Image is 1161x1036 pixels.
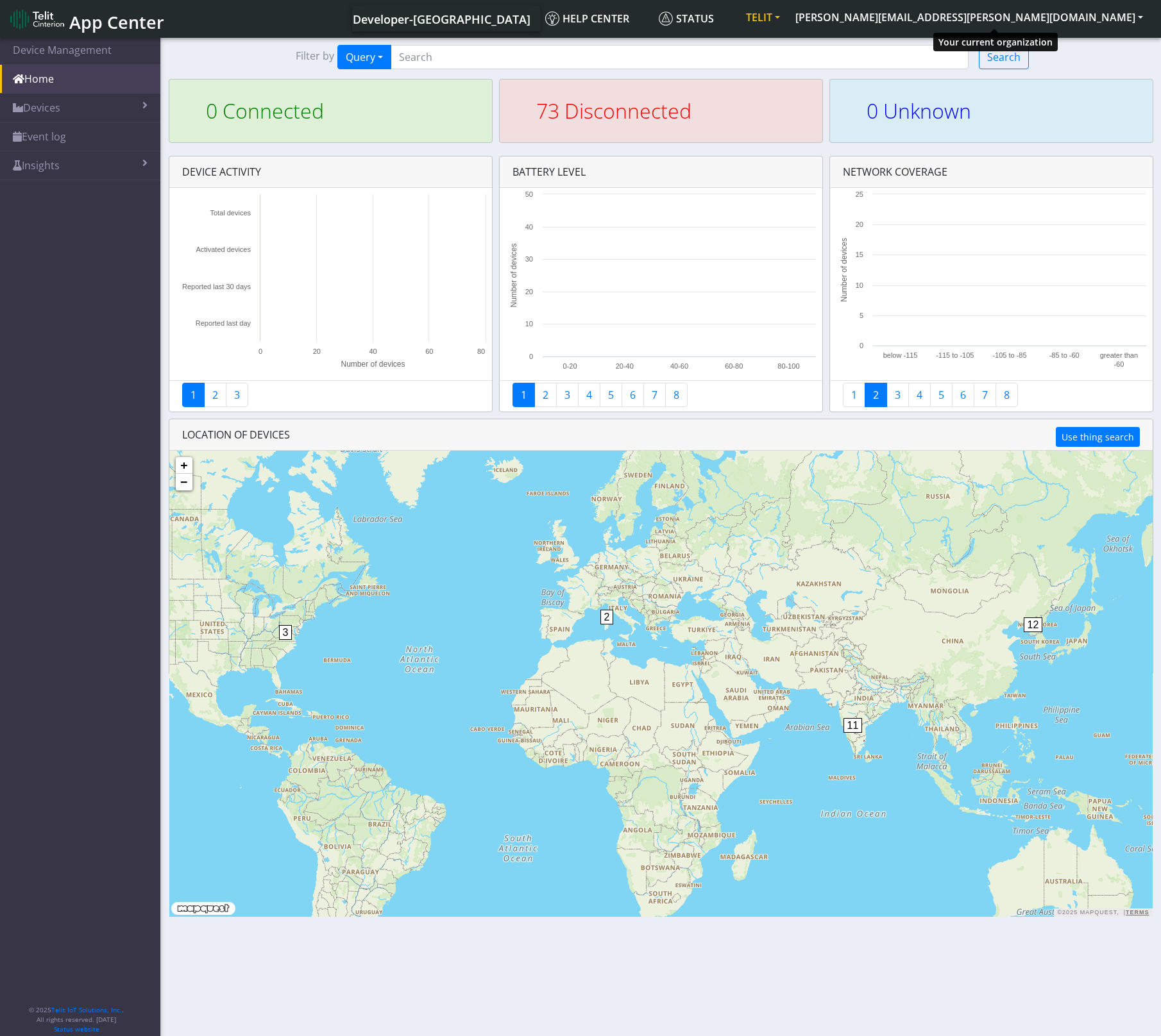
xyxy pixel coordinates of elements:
[226,383,248,407] a: 3
[830,156,1153,188] div: Network coverage
[843,383,865,407] a: 1
[525,255,532,263] text: 30
[29,1005,124,1015] p: © 2025 .
[1024,617,1043,632] span: 12
[855,190,863,198] text: 25
[296,48,334,66] span: Filter by
[974,383,996,407] a: 7
[509,243,518,307] tspan: Number of devices
[525,223,532,231] text: 40
[654,6,738,31] a: Status
[369,347,377,355] text: 40
[54,1024,99,1033] a: Status website
[169,156,492,188] div: Device activity
[525,288,532,296] text: 20
[69,10,164,34] span: App Center
[29,1015,124,1024] p: All rights reserved. [DATE]
[622,383,644,407] a: 6
[353,12,530,27] span: Developer-[GEOGRAPHIC_DATA]
[176,474,192,490] a: Zoom out
[204,383,226,407] a: 2
[883,351,917,359] tspan: below -115
[1099,351,1137,359] tspan: greater than
[908,383,931,407] a: 4
[855,251,863,258] text: 15
[659,12,714,26] span: Status
[643,383,666,407] a: 7
[1054,908,1152,917] div: ©2025 MapQuest, |
[855,221,863,228] text: 20
[670,362,688,370] text: 40-60
[10,9,64,29] img: logo-telit-cinterion-gw-new.png
[1049,351,1079,359] tspan: -85 to -60
[843,383,1140,407] nav: Quick view paging
[536,96,691,126] span: 73 Disconnected
[600,610,614,624] span: 2
[51,1005,122,1014] a: Telit IoT Solutions, Inc.
[1126,909,1149,915] a: Terms
[865,383,887,407] a: 2
[788,6,1151,29] button: [PERSON_NAME][EMAIL_ADDRESS][PERSON_NAME][DOMAIN_NAME]
[1056,427,1140,447] button: Use thing search
[843,718,863,733] span: 11
[855,281,863,289] text: 10
[933,33,1058,51] div: Your current organization
[996,383,1018,407] a: 8
[738,6,788,29] button: TELIT
[425,347,433,355] text: 60
[725,362,743,370] text: 60-80
[936,351,974,359] tspan: -115 to -105
[578,383,600,407] a: 4
[556,383,579,407] a: 3
[600,383,622,407] a: 5
[258,347,262,355] text: 0
[182,383,479,407] nav: Summary paging
[195,319,251,327] tspan: Reported last day
[525,190,532,198] text: 50
[279,625,292,640] span: 3
[886,383,909,407] a: 3
[529,353,532,360] text: 0
[176,457,192,474] a: Zoom in
[665,383,688,407] a: 8
[196,246,251,253] tspan: Activated devices
[513,383,809,407] nav: Quick view paging
[979,45,1029,69] button: Search
[563,362,577,370] text: 0-20
[312,347,320,355] text: 20
[206,96,324,126] span: 0 Connected
[859,312,863,319] text: 5
[840,238,849,302] tspan: Number of devices
[10,5,162,33] a: App Center
[352,6,530,31] a: Your current platform instance
[525,320,532,328] text: 10
[477,347,484,355] text: 80
[777,362,799,370] text: 80-100
[952,383,974,407] a: 6
[500,156,822,188] div: Battery level
[867,96,971,126] span: 0 Unknown
[513,383,535,407] a: 1
[930,383,953,407] a: 5
[182,283,251,290] tspan: Reported last 30 days
[534,383,557,407] a: 2
[169,419,1153,451] div: LOCATION OF DEVICES
[182,383,205,407] a: 1
[545,12,559,26] img: knowledge.svg
[859,342,863,349] text: 0
[210,209,251,217] tspan: Total devices
[391,45,968,69] input: Search...
[659,12,673,26] img: status.svg
[545,12,629,26] span: Help center
[615,362,633,370] text: 20-40
[1114,360,1124,368] tspan: -60
[540,6,654,31] a: Help center
[341,360,405,369] tspan: Number of devices
[337,45,391,69] button: Query
[992,351,1026,359] tspan: -105 to -85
